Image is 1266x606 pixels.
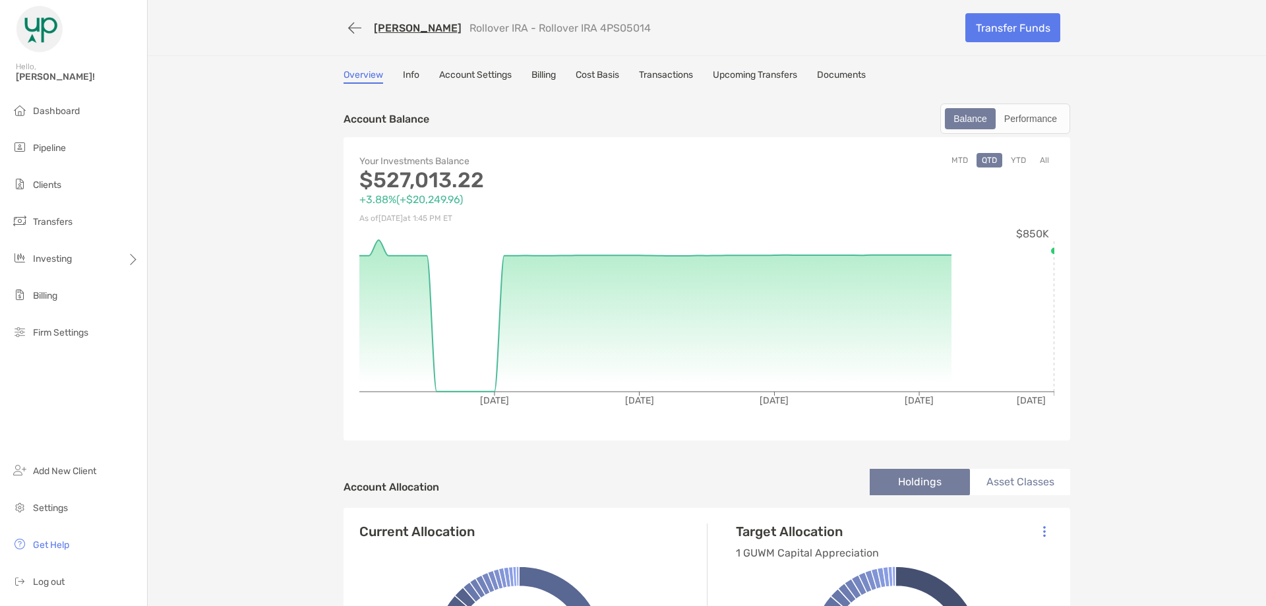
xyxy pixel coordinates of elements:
[946,109,994,128] div: Balance
[12,462,28,478] img: add_new_client icon
[33,179,61,191] span: Clients
[12,213,28,229] img: transfers icon
[713,69,797,84] a: Upcoming Transfers
[33,142,66,154] span: Pipeline
[12,536,28,552] img: get-help icon
[33,502,68,514] span: Settings
[33,466,96,477] span: Add New Client
[1035,153,1054,167] button: All
[359,153,707,169] p: Your Investments Balance
[736,524,879,539] h4: Target Allocation
[33,253,72,264] span: Investing
[940,104,1070,134] div: segmented control
[33,576,65,588] span: Log out
[12,139,28,155] img: pipeline icon
[997,109,1064,128] div: Performance
[977,153,1002,167] button: QTD
[576,69,619,84] a: Cost Basis
[870,469,970,495] li: Holdings
[12,250,28,266] img: investing icon
[359,191,707,208] p: +3.88% ( +$20,249.96 )
[344,481,439,493] h4: Account Allocation
[403,69,419,84] a: Info
[359,524,475,539] h4: Current Allocation
[970,469,1070,495] li: Asset Classes
[12,573,28,589] img: logout icon
[33,216,73,227] span: Transfers
[439,69,512,84] a: Account Settings
[1017,395,1046,406] tspan: [DATE]
[760,395,789,406] tspan: [DATE]
[12,324,28,340] img: firm-settings icon
[480,395,509,406] tspan: [DATE]
[16,71,139,82] span: [PERSON_NAME]!
[33,106,80,117] span: Dashboard
[905,395,934,406] tspan: [DATE]
[12,287,28,303] img: billing icon
[531,69,556,84] a: Billing
[359,210,707,227] p: As of [DATE] at 1:45 PM ET
[33,539,69,551] span: Get Help
[946,153,973,167] button: MTD
[625,395,654,406] tspan: [DATE]
[33,290,57,301] span: Billing
[374,22,462,34] a: [PERSON_NAME]
[639,69,693,84] a: Transactions
[12,176,28,192] img: clients icon
[16,5,63,53] img: Zoe Logo
[736,545,879,561] p: 1 GUWM Capital Appreciation
[965,13,1060,42] a: Transfer Funds
[1043,526,1046,537] img: Icon List Menu
[12,499,28,515] img: settings icon
[12,102,28,118] img: dashboard icon
[469,22,651,34] p: Rollover IRA - Rollover IRA 4PS05014
[344,69,383,84] a: Overview
[344,111,429,127] p: Account Balance
[1016,227,1049,240] tspan: $850K
[1006,153,1031,167] button: YTD
[33,327,88,338] span: Firm Settings
[359,172,707,189] p: $527,013.22
[817,69,866,84] a: Documents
